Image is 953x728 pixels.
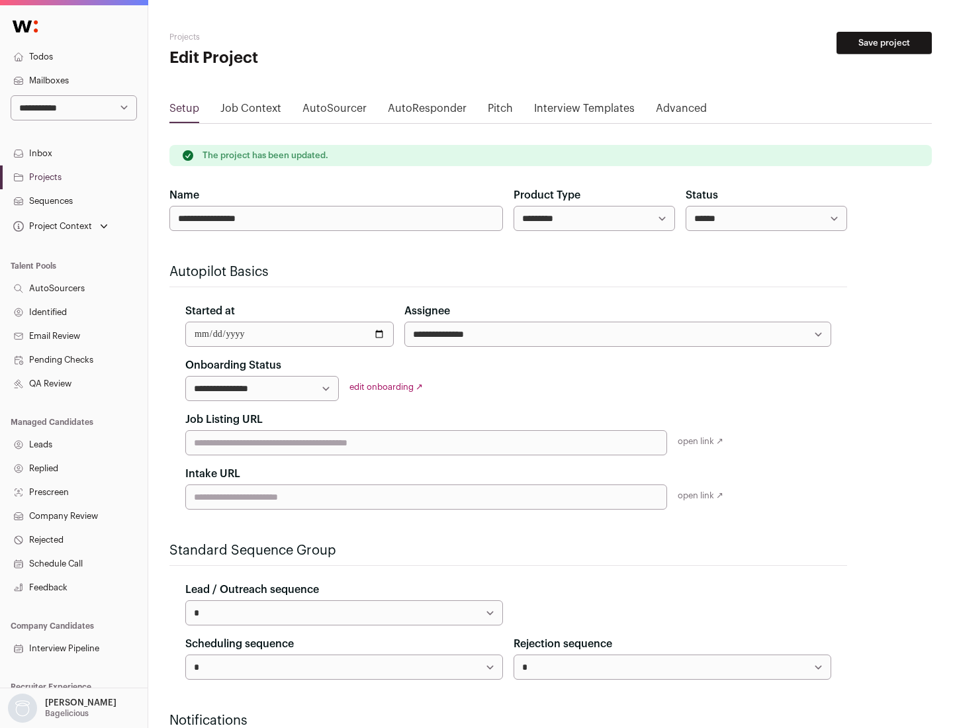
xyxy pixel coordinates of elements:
h2: Standard Sequence Group [169,541,847,560]
img: Wellfound [5,13,45,40]
p: Bagelicious [45,708,89,719]
h2: Projects [169,32,424,42]
h2: Autopilot Basics [169,263,847,281]
label: Started at [185,303,235,319]
a: Setup [169,101,199,122]
label: Assignee [404,303,450,319]
a: Job Context [220,101,281,122]
label: Product Type [514,187,580,203]
a: edit onboarding ↗ [349,383,423,391]
button: Save project [837,32,932,54]
label: Rejection sequence [514,636,612,652]
a: AutoSourcer [302,101,367,122]
div: Project Context [11,221,92,232]
label: Job Listing URL [185,412,263,428]
h1: Edit Project [169,48,424,69]
a: Interview Templates [534,101,635,122]
button: Open dropdown [11,217,111,236]
label: Scheduling sequence [185,636,294,652]
label: Intake URL [185,466,240,482]
p: The project has been updated. [203,150,328,161]
a: Pitch [488,101,513,122]
img: nopic.png [8,694,37,723]
label: Status [686,187,718,203]
label: Lead / Outreach sequence [185,582,319,598]
a: AutoResponder [388,101,467,122]
button: Open dropdown [5,694,119,723]
p: [PERSON_NAME] [45,698,116,708]
label: Onboarding Status [185,357,281,373]
a: Advanced [656,101,707,122]
label: Name [169,187,199,203]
